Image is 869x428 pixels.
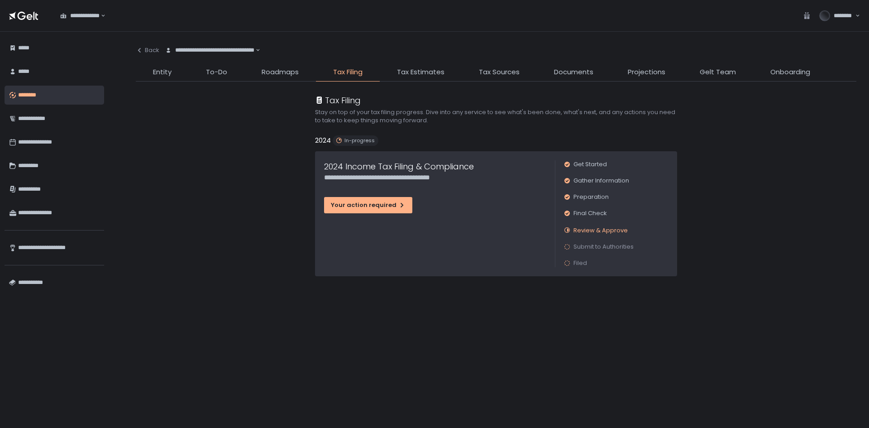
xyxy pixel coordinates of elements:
h2: Stay on top of your tax filing progress. Dive into any service to see what's been done, what's ne... [315,108,677,125]
div: Search for option [54,6,105,25]
button: Your action required [324,197,412,213]
span: To-Do [206,67,227,77]
span: Gather Information [573,177,629,185]
span: Preparation [573,193,609,201]
div: Tax Filing [315,94,361,106]
div: Search for option [159,41,260,60]
span: Get Started [573,160,607,168]
h2: 2024 [315,135,331,146]
div: Your action required [331,201,406,209]
span: Tax Estimates [397,67,444,77]
span: Gelt Team [700,67,736,77]
span: Final Check [573,209,607,217]
span: Tax Filing [333,67,363,77]
input: Search for option [254,46,255,55]
button: Back [136,41,159,60]
div: Back [136,46,159,54]
span: Documents [554,67,593,77]
span: Projections [628,67,665,77]
span: Review & Approve [573,226,628,235]
span: Tax Sources [479,67,520,77]
span: Submit to Authorities [573,243,634,251]
span: Filed [573,259,587,267]
h1: 2024 Income Tax Filing & Compliance [324,160,474,173]
span: Roadmaps [262,67,299,77]
span: In-progress [344,137,375,144]
span: Onboarding [770,67,810,77]
span: Entity [153,67,172,77]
